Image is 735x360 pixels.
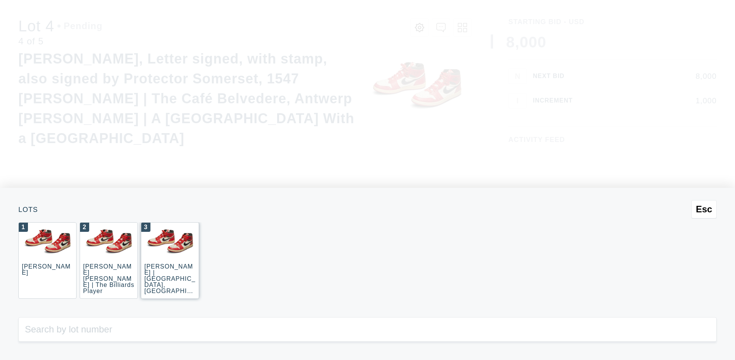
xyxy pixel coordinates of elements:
[696,204,712,215] span: Esc
[18,317,717,342] input: Search by lot number
[19,223,28,232] div: 1
[83,263,134,294] div: [PERSON_NAME] [PERSON_NAME] | The Billiards Player
[144,263,196,325] div: [PERSON_NAME] | [GEOGRAPHIC_DATA], [GEOGRAPHIC_DATA] ([GEOGRAPHIC_DATA], [GEOGRAPHIC_DATA])
[141,223,150,232] div: 3
[80,223,89,232] div: 2
[18,206,717,213] div: Lots
[22,263,70,276] div: [PERSON_NAME]
[691,200,717,218] button: Esc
